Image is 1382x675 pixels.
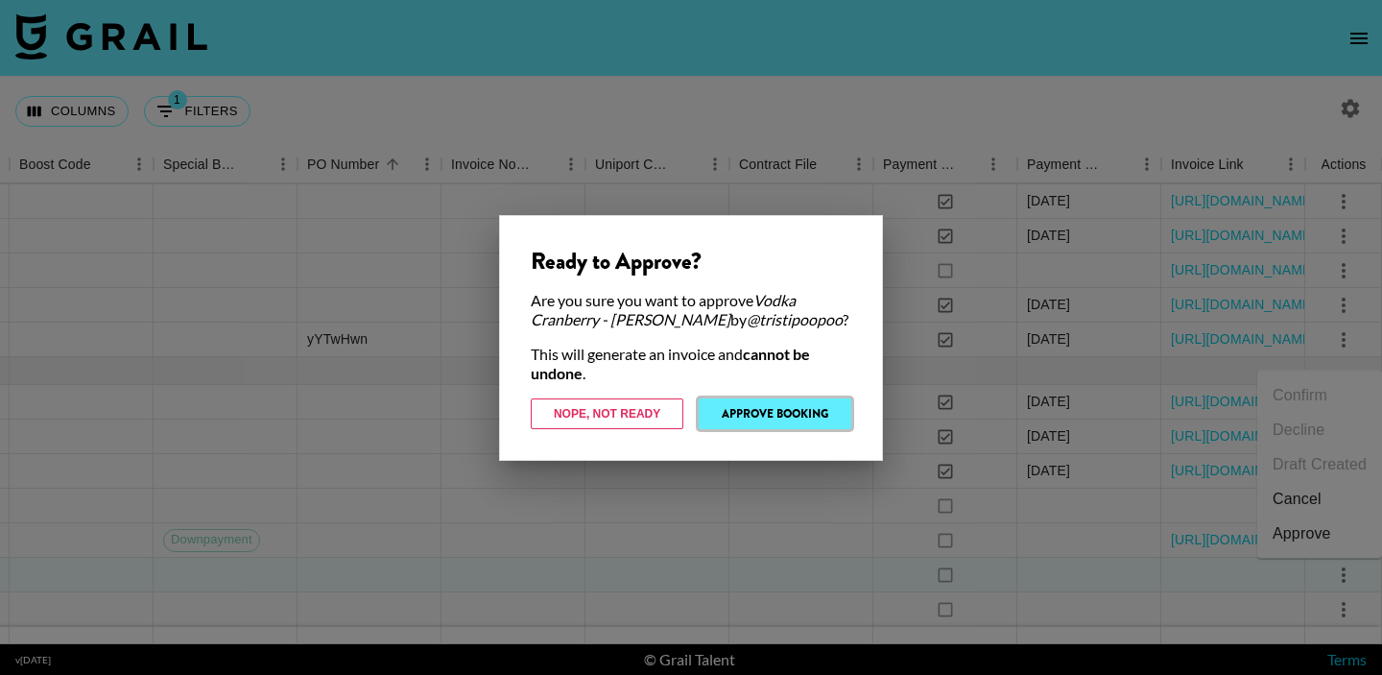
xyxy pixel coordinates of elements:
[531,291,851,329] div: Are you sure you want to approve by ?
[747,310,843,328] em: @ tristipoopoo
[531,247,851,276] div: Ready to Approve?
[699,398,851,429] button: Approve Booking
[531,291,796,328] em: Vodka Cranberry - [PERSON_NAME]
[531,398,683,429] button: Nope, Not Ready
[531,345,810,382] strong: cannot be undone
[531,345,851,383] div: This will generate an invoice and .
